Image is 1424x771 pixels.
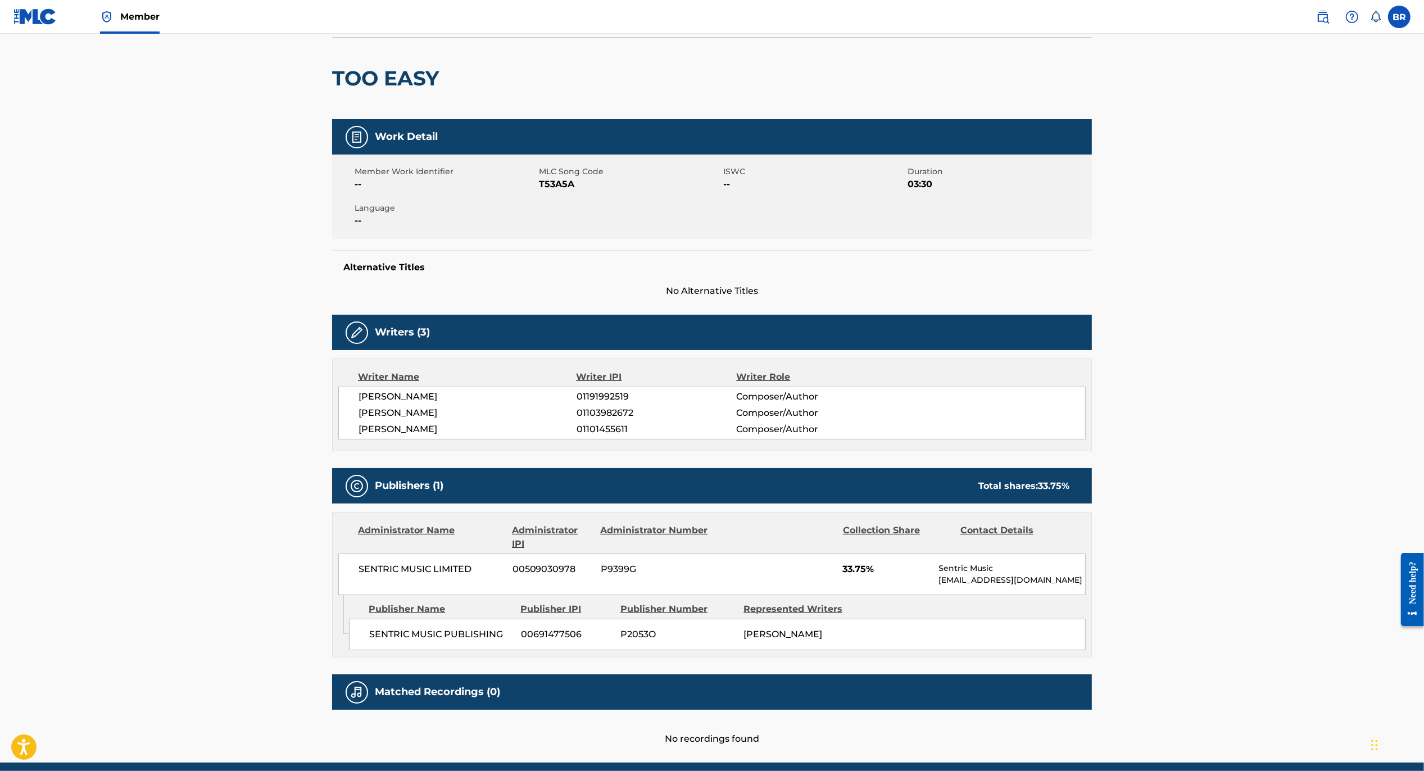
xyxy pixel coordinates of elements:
[1038,480,1069,491] span: 33.75 %
[743,602,858,616] div: Represented Writers
[1368,717,1424,771] iframe: Chat Widget
[938,574,1085,586] p: [EMAIL_ADDRESS][DOMAIN_NAME]
[1371,728,1378,762] div: Drag
[1316,10,1330,24] img: search
[359,423,577,436] span: [PERSON_NAME]
[736,390,882,403] span: Composer/Author
[620,602,735,616] div: Publisher Number
[359,390,577,403] span: [PERSON_NAME]
[620,628,735,641] span: P2053O
[1388,6,1411,28] div: User Menu
[359,406,577,420] span: [PERSON_NAME]
[723,166,905,178] span: ISWC
[359,563,504,576] span: SENTRIC MUSIC LIMITED
[1393,544,1424,634] iframe: Resource Center
[736,423,882,436] span: Composer/Author
[512,524,592,551] div: Administrator IPI
[120,10,160,23] span: Member
[358,370,577,384] div: Writer Name
[736,406,882,420] span: Composer/Author
[332,66,445,91] h2: TOO EASY
[938,563,1085,574] p: Sentric Music
[743,629,822,640] span: [PERSON_NAME]
[355,178,536,191] span: --
[1312,6,1334,28] a: Public Search
[577,406,736,420] span: 01103982672
[908,178,1089,191] span: 03:30
[350,686,364,699] img: Matched Recordings
[520,602,612,616] div: Publisher IPI
[736,370,882,384] div: Writer Role
[375,326,430,339] h5: Writers (3)
[601,563,710,576] span: P9399G
[332,710,1092,746] div: No recordings found
[375,479,443,492] h5: Publishers (1)
[539,178,720,191] span: T53A5A
[513,563,592,576] span: 00509030978
[350,130,364,144] img: Work Detail
[332,284,1092,298] span: No Alternative Titles
[577,370,737,384] div: Writer IPI
[375,686,500,699] h5: Matched Recordings (0)
[1345,10,1359,24] img: help
[960,524,1069,551] div: Contact Details
[843,563,930,576] span: 33.75%
[358,524,504,551] div: Administrator Name
[355,166,536,178] span: Member Work Identifier
[843,524,952,551] div: Collection Share
[343,262,1081,273] h5: Alternative Titles
[521,628,612,641] span: 00691477506
[908,166,1089,178] span: Duration
[577,423,736,436] span: 01101455611
[369,602,512,616] div: Publisher Name
[100,10,114,24] img: Top Rightsholder
[723,178,905,191] span: --
[1370,11,1381,22] div: Notifications
[355,202,536,214] span: Language
[350,326,364,339] img: Writers
[978,479,1069,493] div: Total shares:
[13,8,57,25] img: MLC Logo
[350,479,364,493] img: Publishers
[375,130,438,143] h5: Work Detail
[577,390,736,403] span: 01191992519
[369,628,513,641] span: SENTRIC MUSIC PUBLISHING
[355,214,536,228] span: --
[539,166,720,178] span: MLC Song Code
[600,524,709,551] div: Administrator Number
[1341,6,1363,28] div: Help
